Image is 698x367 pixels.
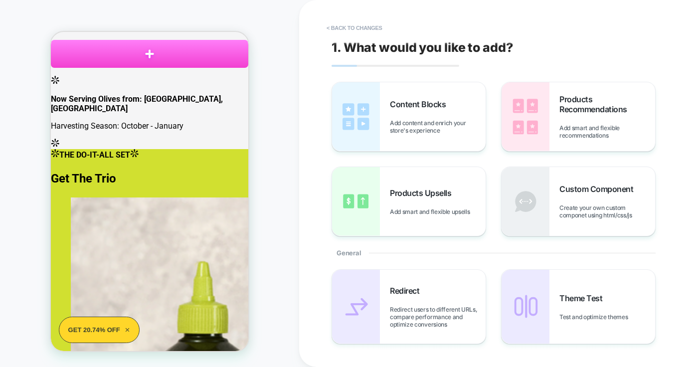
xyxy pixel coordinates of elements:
span: Add smart and flexible recommendations [559,124,655,139]
div: General [332,236,656,269]
button: < Back to changes [322,20,387,36]
span: Test and optimize themes [559,313,633,321]
span: Products Recommendations [559,94,655,114]
span: Add content and enrich your store's experience [390,119,486,134]
span: Theme Test [559,293,607,303]
span: Redirect users to different URLs, compare performance and optimize conversions [390,306,486,328]
span: Custom Component [559,184,638,194]
span: Create your own custom componet using html/css/js [559,204,655,219]
span: Add smart and flexible upsells [390,208,475,215]
span: THE DO-IT-ALL SET [8,118,79,128]
span: Products Upsells [390,188,456,198]
span: Redirect [390,286,424,296]
span: 1. What would you like to add? [332,40,513,55]
span: Content Blocks [390,99,451,109]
